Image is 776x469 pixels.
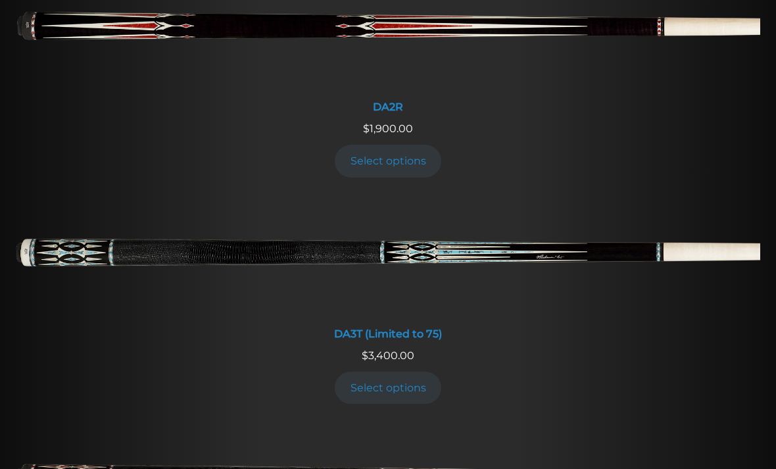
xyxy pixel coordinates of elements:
span: $ [363,123,370,136]
img: DA3T (Limited to 75) [16,197,760,320]
div: DA3T (Limited to 75) [16,328,760,341]
a: DA3T (Limited to 75) DA3T (Limited to 75) [16,197,760,349]
a: Add to cart: “DA3T (Limited to 75)” [335,372,441,405]
span: 3,400.00 [362,350,414,362]
span: 1,900.00 [363,123,413,136]
a: Add to cart: “DA2R” [335,145,441,178]
span: $ [362,350,368,362]
div: DA2R [16,101,760,114]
